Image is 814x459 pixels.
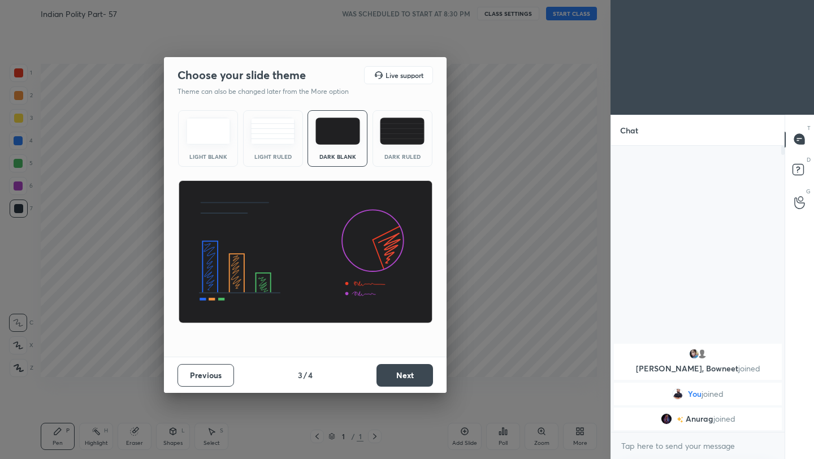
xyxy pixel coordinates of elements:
img: no-rating-badge.077c3623.svg [677,416,683,422]
h4: 3 [298,369,302,381]
span: joined [738,363,760,374]
img: darkRuledTheme.de295e13.svg [380,118,425,145]
p: Chat [611,115,647,145]
img: darkTheme.f0cc69e5.svg [315,118,360,145]
span: joined [702,389,724,399]
img: lightRuledTheme.5fabf969.svg [250,118,295,145]
span: Anurag [686,414,713,423]
p: [PERSON_NAME], Bowneet [621,364,775,373]
div: grid [611,341,785,432]
div: Light Ruled [250,154,296,159]
img: lightTheme.e5ed3b09.svg [186,118,231,145]
p: Theme can also be changed later from the More option [177,86,361,97]
p: G [806,187,811,196]
div: Dark Ruled [380,154,425,159]
h5: Live support [386,72,423,79]
span: You [688,389,702,399]
span: joined [713,414,735,423]
img: fc9e10489bff4e058060440591ca0fbc.jpg [661,413,672,425]
p: D [807,155,811,164]
div: Light Blank [185,154,231,159]
img: darkThemeBanner.d06ce4a2.svg [178,180,433,324]
img: default.png [696,348,708,360]
h4: 4 [308,369,313,381]
img: 3 [689,348,700,360]
div: Dark Blank [315,154,360,159]
h2: Choose your slide theme [177,68,306,83]
p: T [807,124,811,132]
h4: / [304,369,307,381]
button: Next [376,364,433,387]
img: 2e1776e2a17a458f8f2ae63657c11f57.jpg [672,388,683,400]
button: Previous [177,364,234,387]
